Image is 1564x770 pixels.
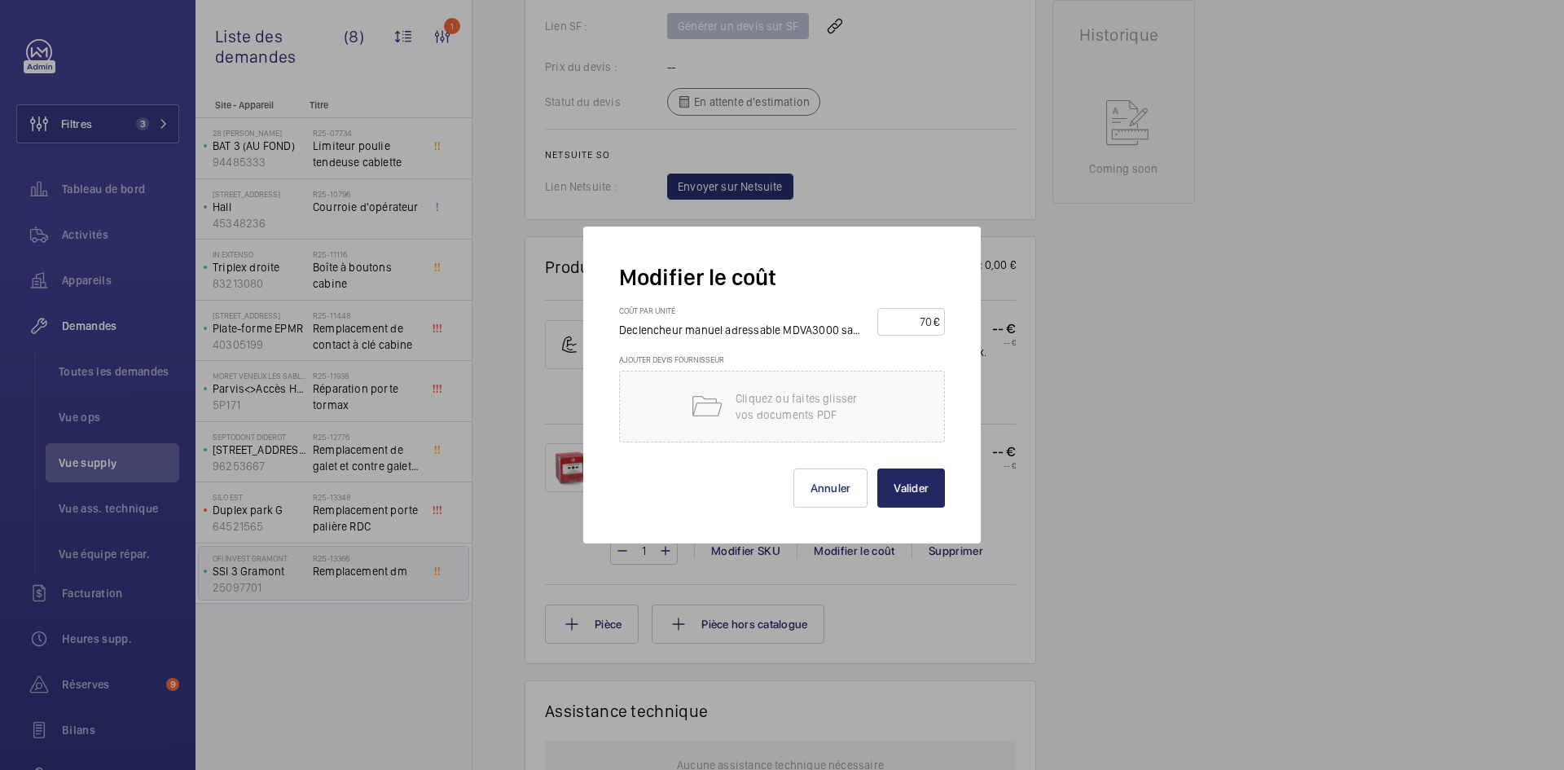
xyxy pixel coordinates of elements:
[619,262,945,293] h2: Modifier le coût
[793,469,868,508] button: Annuler
[883,309,933,335] input: --
[877,469,945,508] button: Valider
[619,354,945,371] h3: Ajouter devis fournisseur
[619,323,888,337] span: Declencheur manuel adressable MDVA3000 saillie + v
[619,306,877,322] h3: Coût par unité
[736,390,874,423] p: Cliquez ou faites glisser vos documents PDF
[934,314,939,330] div: €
